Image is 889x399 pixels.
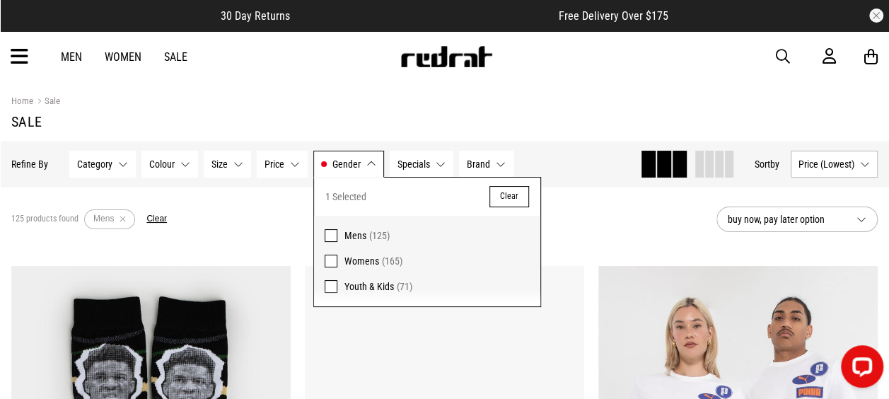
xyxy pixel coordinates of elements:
span: Womens [344,255,379,267]
span: 1 Selected [325,188,366,205]
iframe: Customer reviews powered by Trustpilot [318,8,530,23]
span: (71) [397,281,412,292]
span: Brand [467,158,490,170]
button: Remove filter [114,209,132,229]
span: Category [77,158,112,170]
iframe: LiveChat chat widget [830,340,889,399]
h1: Sale [11,113,878,130]
button: Price [257,151,308,178]
span: Mens [344,230,366,241]
span: Specials [397,158,430,170]
button: Gender [313,151,384,178]
span: Mens [93,214,114,224]
span: by [770,158,779,170]
span: Youth & Kids [344,281,394,292]
span: Size [211,158,228,170]
span: 125 products found [11,214,79,225]
button: Colour [141,151,198,178]
button: Size [204,151,251,178]
span: Price (Lowest) [798,158,854,170]
span: 30 Day Returns [221,9,290,23]
button: buy now, pay later option [716,207,878,232]
a: Sale [33,96,60,109]
span: Gender [332,158,361,170]
div: Gender [313,177,541,307]
a: Women [105,50,141,64]
img: Redrat logo [400,46,493,67]
span: (165) [382,255,402,267]
p: Refine By [11,158,48,170]
button: Category [69,151,136,178]
span: Free Delivery Over $175 [559,9,668,23]
span: Colour [149,158,175,170]
a: Men [61,50,82,64]
button: Sortby [755,156,779,173]
span: Price [265,158,284,170]
span: (125) [369,230,390,241]
button: Clear [489,186,529,207]
button: Clear [146,214,167,225]
a: Sale [164,50,187,64]
button: Specials [390,151,453,178]
button: Price (Lowest) [791,151,878,178]
button: Brand [459,151,513,178]
a: Home [11,96,33,106]
span: buy now, pay later option [728,211,845,228]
